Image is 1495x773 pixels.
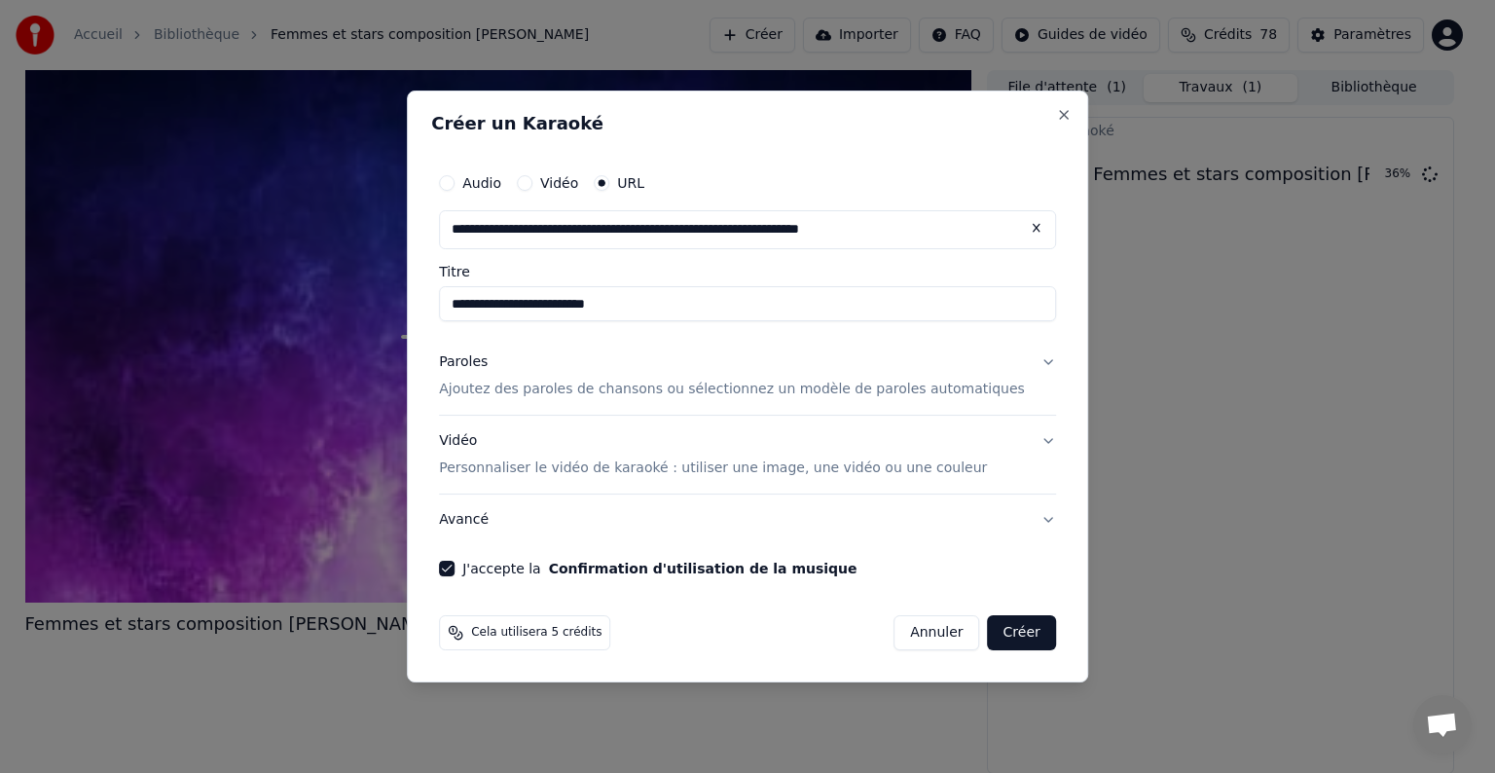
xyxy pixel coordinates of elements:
[540,176,578,190] label: Vidéo
[988,615,1056,650] button: Créer
[431,115,1064,132] h2: Créer un Karaoké
[439,459,987,478] p: Personnaliser le vidéo de karaoké : utiliser une image, une vidéo ou une couleur
[439,495,1056,545] button: Avancé
[439,380,1025,399] p: Ajoutez des paroles de chansons ou sélectionnez un modèle de paroles automatiques
[617,176,644,190] label: URL
[439,431,987,478] div: Vidéo
[439,265,1056,278] label: Titre
[462,562,857,575] label: J'accepte la
[439,337,1056,415] button: ParolesAjoutez des paroles de chansons ou sélectionnez un modèle de paroles automatiques
[471,625,602,641] span: Cela utilisera 5 crédits
[439,416,1056,494] button: VidéoPersonnaliser le vidéo de karaoké : utiliser une image, une vidéo ou une couleur
[439,352,488,372] div: Paroles
[893,615,979,650] button: Annuler
[462,176,501,190] label: Audio
[549,562,857,575] button: J'accepte la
